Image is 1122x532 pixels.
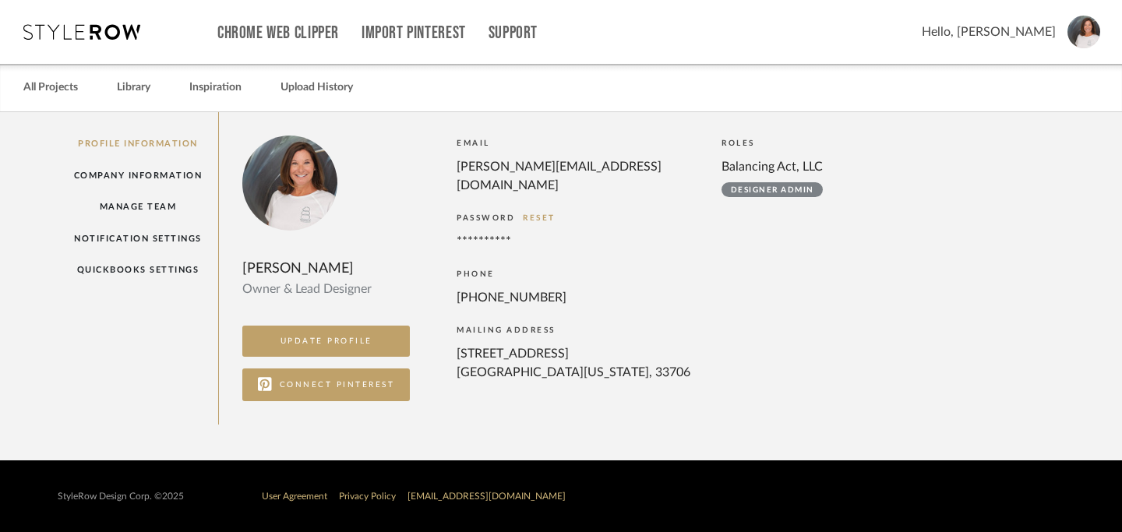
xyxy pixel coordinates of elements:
a: Import Pinterest [362,26,466,40]
span: Hello, [PERSON_NAME] [922,23,1056,41]
div: ROLES [722,136,823,151]
a: QuickBooks Settings [58,254,219,286]
div: MAILING ADDRESS [457,322,706,338]
a: RESET [523,214,556,222]
a: Notification Settings [58,223,219,255]
button: CONNECT PINTEREST [242,368,410,401]
div: [PERSON_NAME][EMAIL_ADDRESS][DOMAIN_NAME] [457,157,690,195]
div: EMAIL [457,136,706,151]
button: UPDATE PROFILE [242,326,410,357]
a: Inspiration [189,77,242,98]
div: PHONE [457,266,706,282]
a: All Projects [23,77,78,98]
div: StyleRow Design Corp. ©2025 [58,491,184,502]
a: User Agreement [262,491,327,501]
a: [EMAIL_ADDRESS][DOMAIN_NAME] [408,491,566,501]
a: Chrome Web Clipper [217,26,339,40]
a: Company Information [58,160,219,192]
a: Privacy Policy [339,491,396,501]
div: [PHONE_NUMBER] [457,288,690,307]
a: Upload History [280,77,353,98]
a: Support [489,26,538,40]
a: Manage Team [58,191,219,223]
div: Owner & Lead Designer [242,280,410,298]
a: Library [117,77,150,98]
div: [STREET_ADDRESS] [GEOGRAPHIC_DATA][US_STATE], 33706 [457,344,690,382]
img: avatar [1067,16,1100,48]
div: PASSWORD [457,210,706,226]
div: Designer Admin [722,182,823,197]
div: [PERSON_NAME] [242,258,410,280]
div: Balancing Act, LLC [722,157,823,176]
